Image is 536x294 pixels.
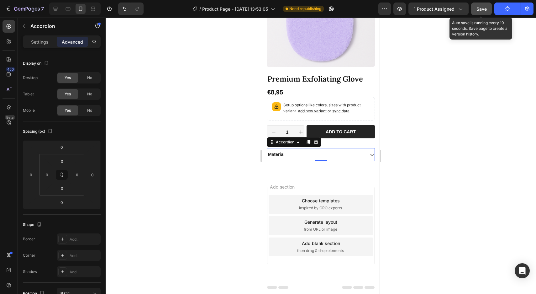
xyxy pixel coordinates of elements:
button: 1 product assigned [408,3,469,15]
div: Corner [23,253,35,258]
button: 7 [3,3,47,15]
input: 0px [72,170,82,179]
input: 0px [42,170,52,179]
input: 0px [56,184,68,193]
span: Need republishing [289,6,321,12]
span: Save [476,6,487,12]
span: No [87,108,92,113]
div: 450 [6,67,15,72]
input: 0 [26,170,36,179]
input: 0 [88,170,97,179]
span: Yes [65,108,71,113]
div: Add... [70,269,99,275]
p: 7 [41,5,44,13]
span: / [199,6,201,12]
div: Tablet [23,91,34,97]
button: Save [471,3,492,15]
p: Accordion [30,22,84,30]
div: Shadow [23,269,37,275]
span: No [87,75,92,81]
span: 1 product assigned [414,6,455,12]
div: Display on [23,59,50,68]
span: No [87,91,92,97]
input: 0 [55,142,68,152]
div: Beta [5,115,15,120]
div: Shape [23,221,43,229]
input: 0px [56,157,68,166]
div: Border [23,236,35,242]
iframe: Design area [262,18,380,294]
div: Add... [70,237,99,242]
div: Add... [70,253,99,259]
span: Product Page - [DATE] 13:53:05 [202,6,268,12]
p: Settings [31,39,49,45]
div: Spacing (px) [23,127,54,136]
div: Open Intercom Messenger [515,263,530,278]
div: Desktop [23,75,38,81]
div: Undo/Redo [118,3,144,15]
div: Mobile [23,108,35,113]
span: Yes [65,91,71,97]
span: Yes [65,75,71,81]
input: 0 [55,198,68,207]
p: Advanced [62,39,83,45]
